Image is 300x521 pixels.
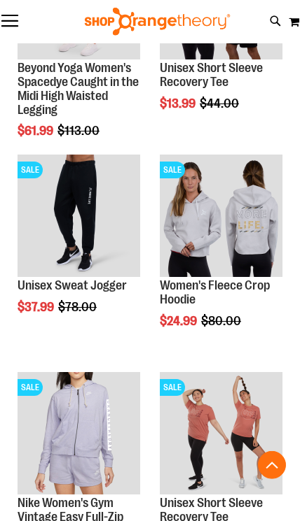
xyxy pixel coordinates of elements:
[18,155,140,279] a: Product image for Unisex Sweat JoggerSALE
[160,372,282,497] a: Product image for Unisex Short Sleeve Recovery TeeSALE
[200,97,241,110] span: $44.00
[18,379,43,396] span: SALE
[160,314,199,328] span: $24.99
[160,97,198,110] span: $13.99
[18,278,127,292] a: Unisex Sweat Jogger
[18,162,43,178] span: SALE
[201,314,243,328] span: $80.00
[18,372,140,494] img: Product image for Nike Gym Vintage Easy Full Zip Hoodie
[160,379,185,396] span: SALE
[18,300,56,314] span: $37.99
[153,148,289,364] div: product
[160,61,263,89] a: Unisex Short Sleeve Recovery Tee
[11,148,147,350] div: product
[18,124,55,138] span: $61.99
[160,278,270,306] a: Women's Fleece Crop Hoodie
[160,155,282,277] img: Product image for Womens Fleece Crop Hoodie
[18,372,140,497] a: Product image for Nike Gym Vintage Easy Full Zip HoodieSALE
[18,155,140,277] img: Product image for Unisex Sweat Jogger
[160,162,185,178] span: SALE
[57,124,102,138] span: $113.00
[258,451,286,479] button: Back To Top
[160,372,282,494] img: Product image for Unisex Short Sleeve Recovery Tee
[18,61,139,116] a: Beyond Yoga Women's Spacedye Caught in the Midi High Waisted Legging
[160,155,282,279] a: Product image for Womens Fleece Crop HoodieSALE
[58,300,99,314] span: $78.00
[83,8,232,36] img: Shop Orangetheory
